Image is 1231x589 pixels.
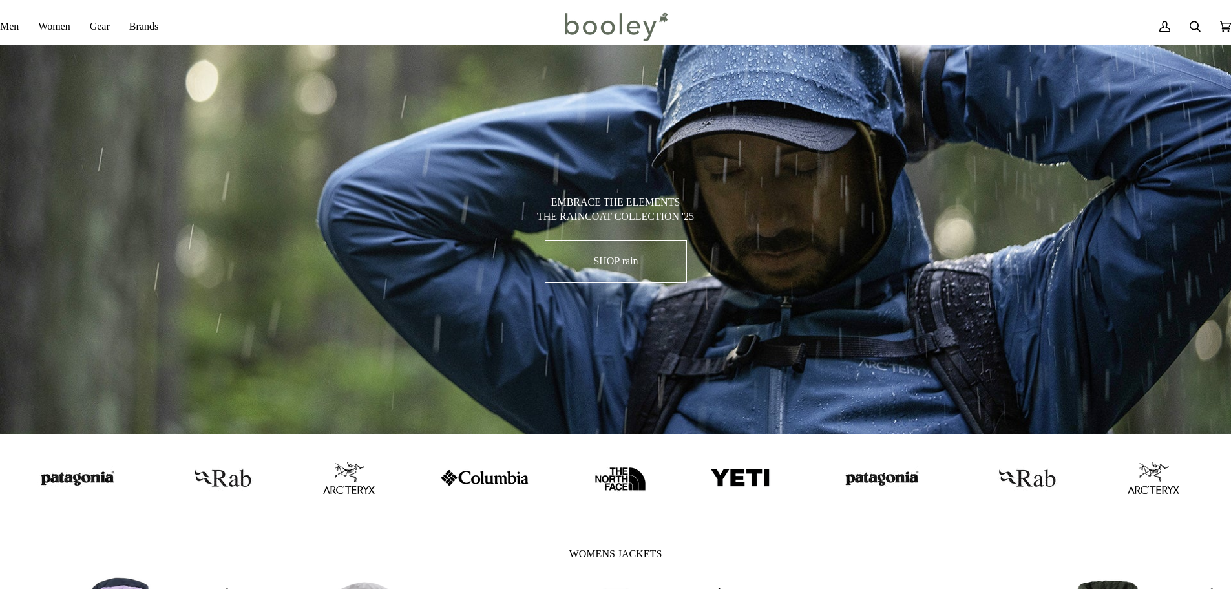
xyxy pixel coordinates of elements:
span: Gear [90,19,110,34]
span: Women [38,19,70,34]
p: WOMENS JACKETS [569,546,662,575]
p: EMBRACE THE ELEMENTS [13,196,1218,209]
img: Booley [559,8,672,45]
a: SHOP rain [545,240,687,283]
p: THE RAINCOAT COLLECTION '25 [13,209,1218,224]
a: Women [28,8,79,45]
a: Brands [120,8,168,45]
a: Gear [80,8,120,45]
span: Brands [129,19,158,34]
